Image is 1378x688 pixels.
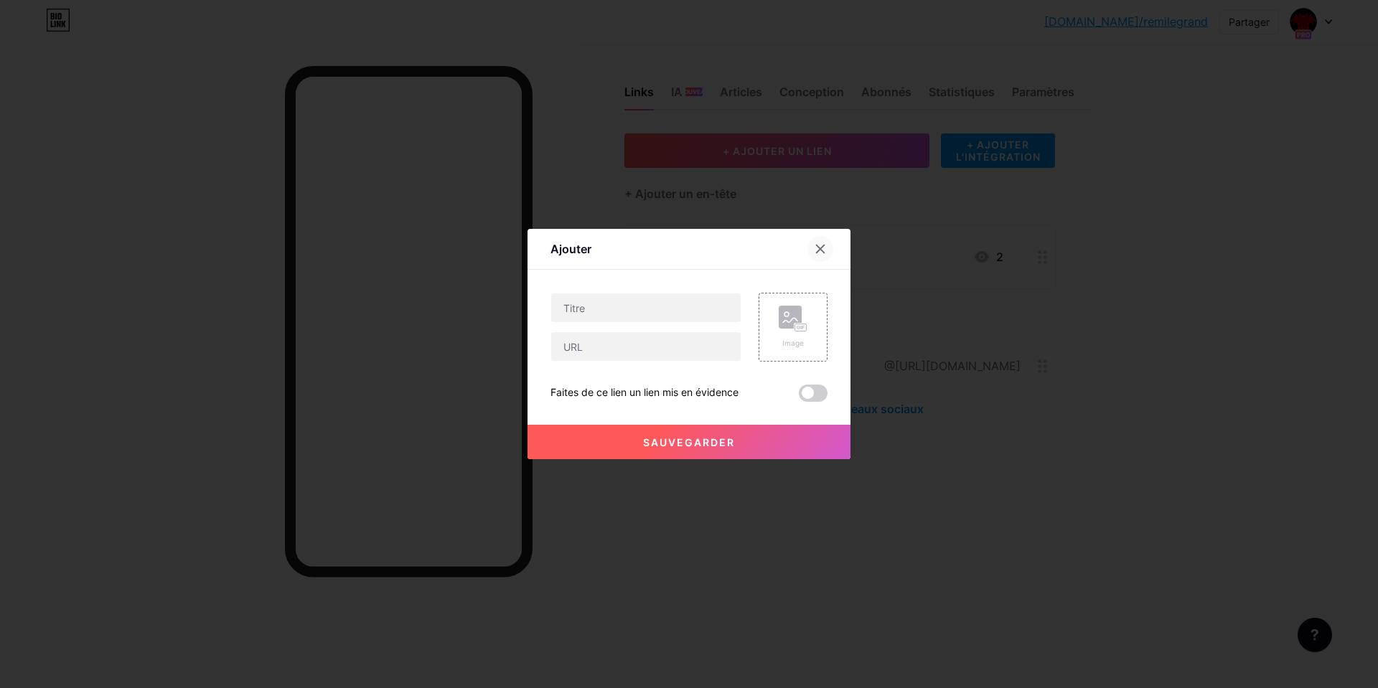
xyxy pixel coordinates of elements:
font: Ajouter [550,242,591,256]
font: Faites de ce lien un lien mis en évidence [550,386,739,398]
font: Image [782,339,804,347]
input: URL [551,332,741,361]
input: Titre [551,293,741,322]
button: Sauvegarder [528,425,850,459]
font: Sauvegarder [643,436,735,448]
